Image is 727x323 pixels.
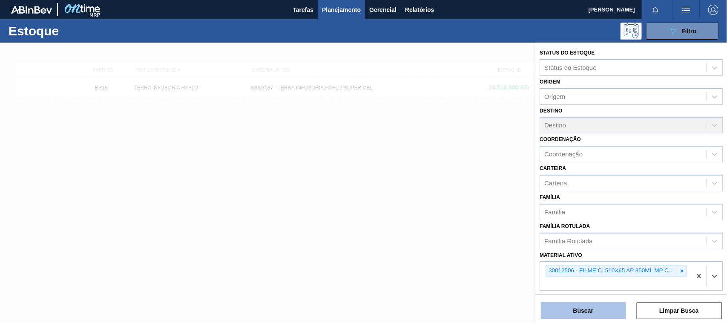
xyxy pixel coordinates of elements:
[540,108,562,114] label: Destino
[540,136,581,142] label: Coordenação
[544,237,592,245] div: Família Rotulada
[540,79,560,85] label: Origem
[544,93,565,100] div: Origem
[544,179,567,187] div: Carteira
[544,208,565,216] div: Família
[540,252,582,258] label: Material ativo
[322,5,361,15] span: Planejamento
[369,5,397,15] span: Gerencial
[293,5,313,15] span: Tarefas
[544,151,583,158] div: Coordenação
[646,23,718,40] button: Filtro
[681,5,691,15] img: userActions
[405,5,434,15] span: Relatórios
[11,6,52,14] img: TNhmsLtSVTkK8tSr43FrP2fwEKptu5GPRR3wAAAABJRU5ErkJggg==
[546,265,677,276] div: 30012506 - FILME C. 510X65 AP 350ML MP C18 429
[9,26,133,36] h1: Estoque
[540,165,566,171] label: Carteira
[540,223,590,229] label: Família Rotulada
[708,5,718,15] img: Logout
[621,23,642,40] div: Pogramando: nenhum usuário selecionado
[544,64,597,71] div: Status do Estoque
[540,50,595,56] label: Status do Estoque
[540,194,560,200] label: Família
[642,4,669,16] button: Notificações
[682,28,697,35] span: Filtro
